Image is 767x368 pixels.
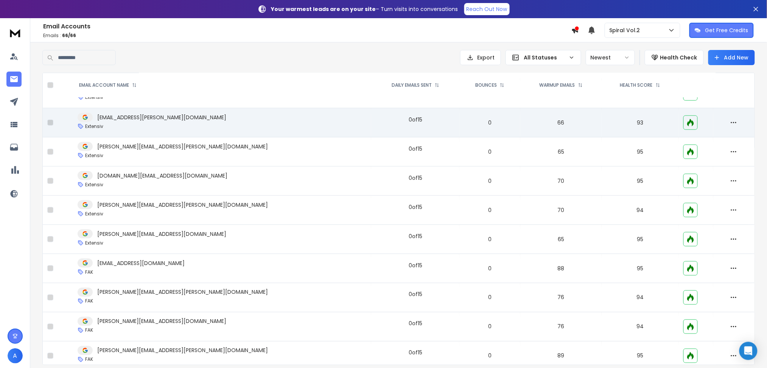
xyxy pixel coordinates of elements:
[85,211,103,217] p: Extensiv
[409,116,422,123] div: 0 of 15
[520,108,602,137] td: 66
[409,349,422,357] div: 0 of 15
[520,312,602,341] td: 76
[464,206,516,214] p: 0
[97,114,226,121] p: [EMAIL_ADDRESS][PERSON_NAME][DOMAIN_NAME]
[97,288,268,296] p: [PERSON_NAME][EMAIL_ADDRESS][PERSON_NAME][DOMAIN_NAME]
[409,203,422,211] div: 0 of 15
[464,294,516,301] p: 0
[409,174,422,182] div: 0 of 15
[85,357,93,363] p: FAK
[409,145,422,153] div: 0 of 15
[660,54,697,61] p: Health Check
[520,196,602,225] td: 70
[85,123,103,129] p: Extensiv
[460,50,501,65] button: Export
[464,148,516,156] p: 0
[97,347,268,354] p: [PERSON_NAME][EMAIL_ADDRESS][PERSON_NAME][DOMAIN_NAME]
[464,235,516,243] p: 0
[97,318,226,325] p: [PERSON_NAME][EMAIL_ADDRESS][DOMAIN_NAME]
[540,82,575,88] p: WARMUP EMAILS
[610,27,643,34] p: Spiral Vol.2
[524,54,566,61] p: All Statuses
[602,254,678,283] td: 95
[8,26,23,40] img: logo
[97,259,185,267] p: [EMAIL_ADDRESS][DOMAIN_NAME]
[464,265,516,272] p: 0
[43,33,571,39] p: Emails :
[602,225,678,254] td: 95
[85,240,103,246] p: Extensiv
[602,196,678,225] td: 94
[271,5,376,13] strong: Your warmest leads are on your site
[586,50,635,65] button: Newest
[271,5,458,13] p: – Turn visits into conversations
[392,82,432,88] p: DAILY EMAILS SENT
[97,201,268,209] p: [PERSON_NAME][EMAIL_ADDRESS][PERSON_NAME][DOMAIN_NAME]
[409,320,422,327] div: 0 of 15
[602,167,678,196] td: 95
[43,22,571,31] h1: Email Accounts
[85,298,93,304] p: FAK
[602,108,678,137] td: 93
[602,283,678,312] td: 94
[409,262,422,269] div: 0 of 15
[645,50,704,65] button: Health Check
[464,323,516,331] p: 0
[409,232,422,240] div: 0 of 15
[85,182,103,188] p: Extensiv
[602,312,678,341] td: 94
[520,225,602,254] td: 65
[409,291,422,298] div: 0 of 15
[8,348,23,363] button: A
[464,119,516,126] p: 0
[520,283,602,312] td: 76
[620,82,653,88] p: HEALTH SCORE
[520,137,602,167] td: 65
[467,5,507,13] p: Reach Out Now
[520,254,602,283] td: 88
[689,23,754,38] button: Get Free Credits
[97,230,226,238] p: [PERSON_NAME][EMAIL_ADDRESS][DOMAIN_NAME]
[602,137,678,167] td: 95
[475,82,497,88] p: BOUNCES
[97,143,268,150] p: [PERSON_NAME][EMAIL_ADDRESS][PERSON_NAME][DOMAIN_NAME]
[520,167,602,196] td: 70
[708,50,755,65] button: Add New
[464,177,516,185] p: 0
[739,342,758,360] div: Open Intercom Messenger
[62,32,76,39] span: 66 / 66
[79,82,137,88] div: EMAIL ACCOUNT NAME
[705,27,748,34] p: Get Free Credits
[85,153,103,159] p: Extensiv
[464,3,510,15] a: Reach Out Now
[97,172,227,179] p: [DOMAIN_NAME][EMAIL_ADDRESS][DOMAIN_NAME]
[85,269,93,275] p: FAK
[464,352,516,360] p: 0
[85,327,93,334] p: FAK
